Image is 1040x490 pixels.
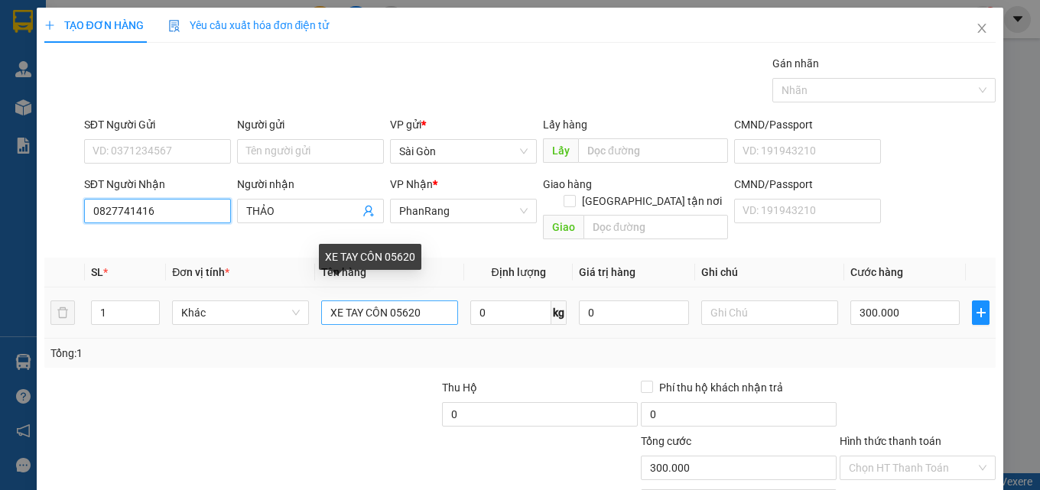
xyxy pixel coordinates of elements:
[850,266,903,278] span: Cước hàng
[181,301,300,324] span: Khác
[84,176,231,193] div: SĐT Người Nhận
[578,138,728,163] input: Dọc đường
[653,379,789,396] span: Phí thu hộ khách nhận trả
[976,22,988,34] span: close
[695,258,844,287] th: Ghi chú
[543,118,587,131] span: Lấy hàng
[128,58,210,70] b: [DOMAIN_NAME]
[44,20,55,31] span: plus
[237,176,384,193] div: Người nhận
[960,8,1003,50] button: Close
[50,345,403,362] div: Tổng: 1
[576,193,728,209] span: [GEOGRAPHIC_DATA] tận nơi
[321,300,458,325] input: VD: Bàn, Ghế
[772,57,819,70] label: Gán nhãn
[734,116,881,133] div: CMND/Passport
[390,178,433,190] span: VP Nhận
[399,200,528,222] span: PhanRang
[19,99,69,144] b: Thiện Trí
[168,19,330,31] span: Yêu cầu xuất hóa đơn điện tử
[91,266,103,278] span: SL
[543,178,592,190] span: Giao hàng
[166,19,203,56] img: logo.jpg
[734,176,881,193] div: CMND/Passport
[840,435,941,447] label: Hình thức thanh toán
[390,116,537,133] div: VP gửi
[237,116,384,133] div: Người gửi
[701,300,838,325] input: Ghi Chú
[128,73,210,92] li: (c) 2017
[168,20,180,32] img: icon
[172,266,229,278] span: Đơn vị tính
[543,215,583,239] span: Giao
[44,19,144,31] span: TẠO ĐƠN HÀNG
[319,244,421,270] div: XE TAY CÔN 05620
[362,205,375,217] span: user-add
[399,140,528,163] span: Sài Gòn
[551,300,567,325] span: kg
[94,22,151,94] b: Gửi khách hàng
[973,307,989,319] span: plus
[50,300,75,325] button: delete
[543,138,578,163] span: Lấy
[84,116,231,133] div: SĐT Người Gửi
[579,300,689,325] input: 0
[641,435,691,447] span: Tổng cước
[492,266,546,278] span: Định lượng
[583,215,728,239] input: Dọc đường
[579,266,635,278] span: Giá trị hàng
[972,300,990,325] button: plus
[442,381,477,394] span: Thu Hộ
